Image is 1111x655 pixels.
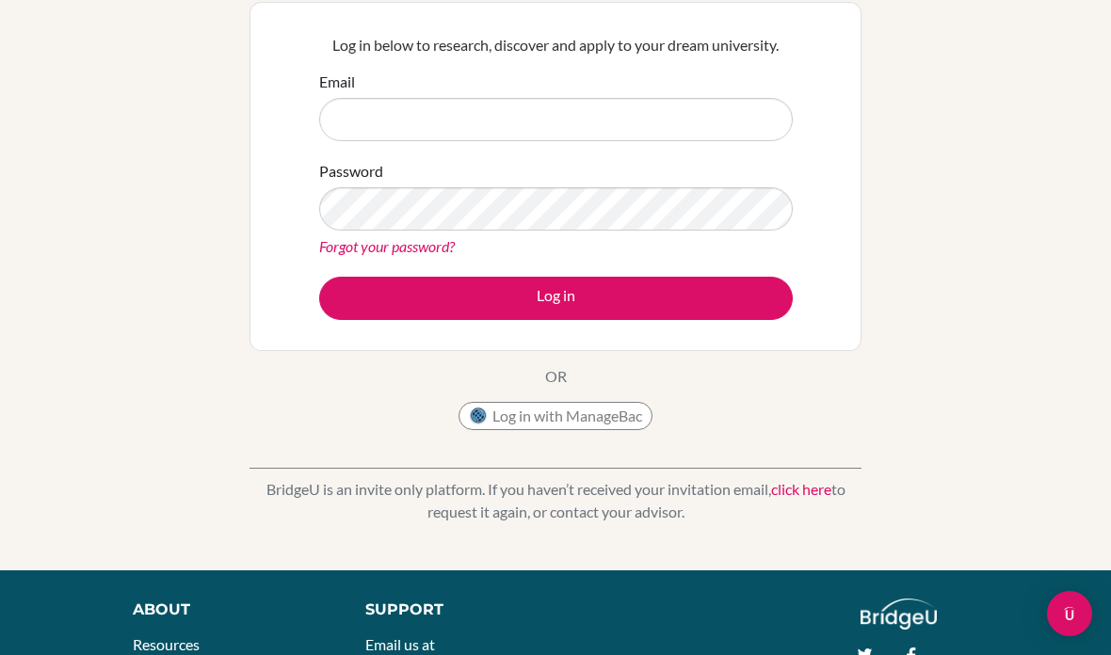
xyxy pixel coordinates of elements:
[1047,591,1092,636] div: Open Intercom Messenger
[459,402,652,430] button: Log in with ManageBac
[319,277,793,320] button: Log in
[319,160,383,183] label: Password
[771,480,831,498] a: click here
[319,34,793,56] p: Log in below to research, discover and apply to your dream university.
[365,599,538,621] div: Support
[319,71,355,93] label: Email
[250,478,861,523] p: BridgeU is an invite only platform. If you haven’t received your invitation email, to request it ...
[133,635,200,653] a: Resources
[133,599,323,621] div: About
[319,237,455,255] a: Forgot your password?
[545,365,567,388] p: OR
[861,599,937,630] img: logo_white@2x-f4f0deed5e89b7ecb1c2cc34c3e3d731f90f0f143d5ea2071677605dd97b5244.png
